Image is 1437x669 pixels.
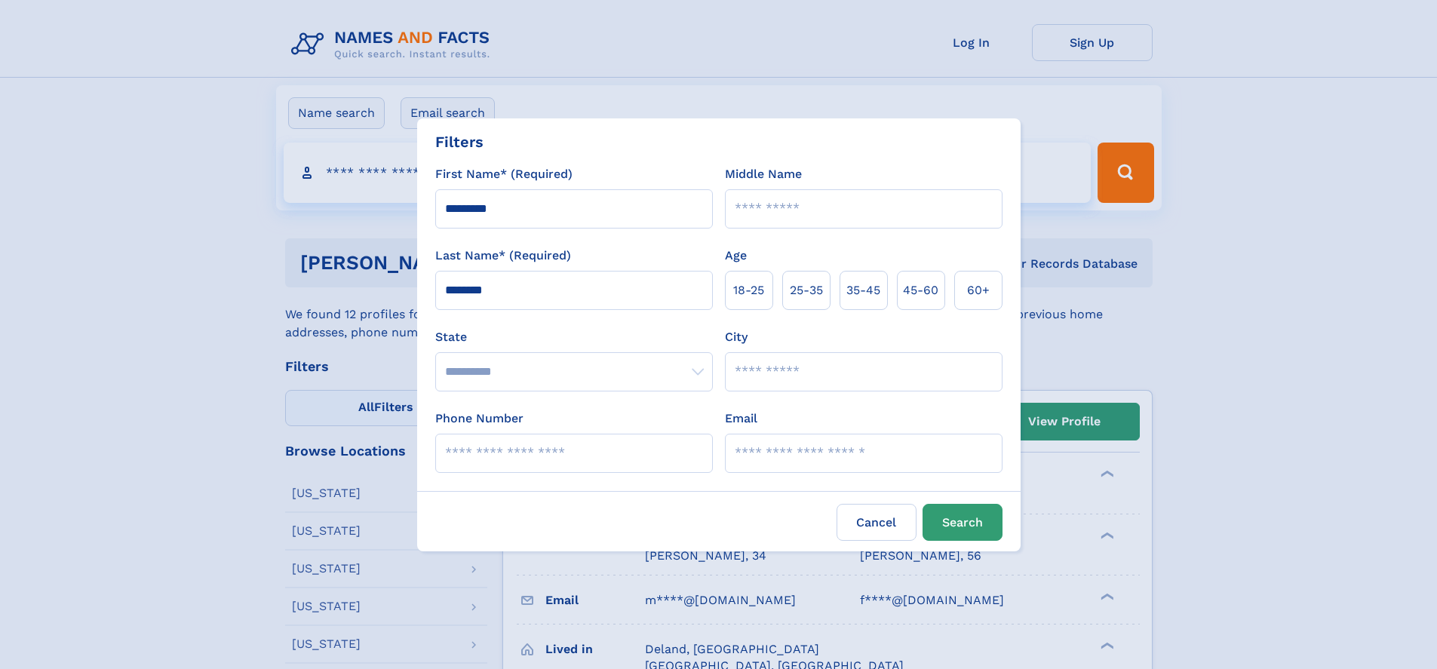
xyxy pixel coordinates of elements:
label: Age [725,247,747,265]
label: Cancel [837,504,917,541]
span: 35‑45 [846,281,880,299]
span: 25‑35 [790,281,823,299]
label: First Name* (Required) [435,165,573,183]
span: 45‑60 [903,281,938,299]
label: State [435,328,713,346]
label: Middle Name [725,165,802,183]
button: Search [923,504,1003,541]
label: City [725,328,748,346]
span: 18‑25 [733,281,764,299]
label: Phone Number [435,410,524,428]
span: 60+ [967,281,990,299]
label: Email [725,410,757,428]
label: Last Name* (Required) [435,247,571,265]
div: Filters [435,130,484,153]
